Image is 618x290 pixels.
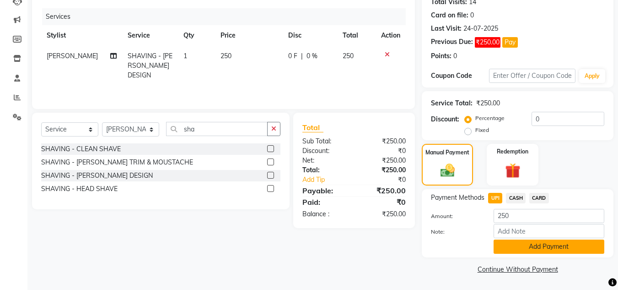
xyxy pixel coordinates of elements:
[183,52,187,60] span: 1
[431,115,459,124] div: Discount:
[488,193,502,203] span: UPI
[431,37,473,48] div: Previous Due:
[306,51,317,61] span: 0 %
[122,25,178,46] th: Service
[302,123,323,132] span: Total
[453,51,457,61] div: 0
[529,193,549,203] span: CARD
[296,137,354,146] div: Sub Total:
[475,114,505,122] label: Percentage
[463,24,498,33] div: 24-07-2025
[475,126,489,134] label: Fixed
[364,175,413,185] div: ₹0
[47,52,98,60] span: [PERSON_NAME]
[337,25,376,46] th: Total
[41,171,153,181] div: SHAVING - [PERSON_NAME] DESIGN
[41,144,121,154] div: SHAVING - CLEAN SHAVE
[502,37,518,48] button: Pay
[436,162,459,179] img: _cash.svg
[431,71,489,81] div: Coupon Code
[354,197,413,208] div: ₹0
[296,156,354,165] div: Net:
[215,25,283,46] th: Price
[494,209,604,223] input: Amount
[296,185,354,196] div: Payable:
[431,24,462,33] div: Last Visit:
[296,197,354,208] div: Paid:
[424,228,486,236] label: Note:
[489,69,575,83] input: Enter Offer / Coupon Code
[220,52,231,60] span: 250
[354,146,413,156] div: ₹0
[301,51,303,61] span: |
[579,69,605,83] button: Apply
[376,25,406,46] th: Action
[288,51,297,61] span: 0 F
[354,185,413,196] div: ₹250.00
[475,37,500,48] span: ₹250.00
[431,51,451,61] div: Points:
[296,175,364,185] a: Add Tip
[178,25,215,46] th: Qty
[354,137,413,146] div: ₹250.00
[296,146,354,156] div: Discount:
[296,165,354,175] div: Total:
[354,165,413,175] div: ₹250.00
[42,8,413,25] div: Services
[476,98,500,108] div: ₹250.00
[497,148,528,156] label: Redemption
[424,212,486,220] label: Amount:
[41,25,122,46] th: Stylist
[500,161,525,180] img: _gift.svg
[343,52,354,60] span: 250
[128,52,172,79] span: SHAVING - [PERSON_NAME] DESIGN
[431,98,473,108] div: Service Total:
[296,209,354,219] div: Balance :
[470,11,474,20] div: 0
[283,25,337,46] th: Disc
[166,122,268,136] input: Search or Scan
[41,184,118,194] div: SHAVING - HEAD SHAVE
[425,148,469,157] label: Manual Payment
[424,265,612,274] a: Continue Without Payment
[41,158,193,167] div: SHAVING - [PERSON_NAME] TRIM & MOUSTACHE
[354,156,413,165] div: ₹250.00
[431,193,484,202] span: Payment Methods
[494,224,604,238] input: Add Note
[506,193,526,203] span: CASH
[431,11,468,20] div: Card on file:
[354,209,413,219] div: ₹250.00
[494,240,604,254] button: Add Payment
